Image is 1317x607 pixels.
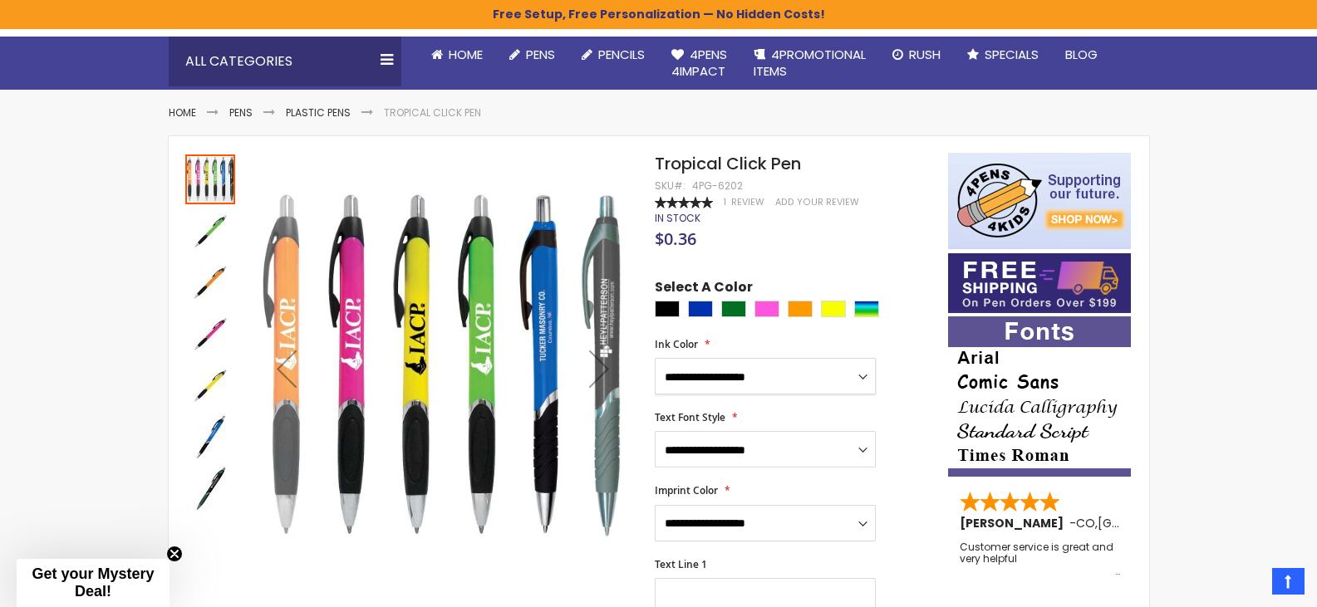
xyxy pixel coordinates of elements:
a: Plastic Pens [286,105,351,120]
span: CO [1076,515,1095,531]
span: [PERSON_NAME] [960,515,1069,531]
img: font-personalization-examples [948,316,1131,477]
div: Assorted [854,301,879,317]
div: Green [721,301,746,317]
div: Orange [788,301,813,317]
div: 100% [655,197,713,208]
span: Tropical Click Pen [655,152,801,175]
span: In stock [655,211,700,225]
a: Specials [954,37,1052,73]
div: Tropical Click Pen [185,359,237,410]
span: 4Pens 4impact [671,46,727,80]
div: Tropical Click Pen [185,410,237,462]
span: Text Line 1 [655,557,707,571]
span: Get your Mystery Deal! [32,565,154,600]
span: [GEOGRAPHIC_DATA] [1098,515,1220,531]
div: Tropical Click Pen [185,153,237,204]
a: Home [169,105,196,120]
a: 1 Review [724,196,767,208]
span: Text Font Style [655,410,725,424]
span: Pens [526,46,555,63]
div: Pink [754,301,779,317]
img: Tropical Click Pen [185,206,235,256]
div: 4PG-6202 [692,179,743,193]
div: Blue [688,301,713,317]
span: Ink Color [655,337,698,351]
img: Tropical Click Pen [253,177,633,556]
a: Rush [879,37,954,73]
a: 4PROMOTIONALITEMS [740,37,879,91]
div: Black [655,301,680,317]
a: Home [418,37,496,73]
div: Tropical Click Pen [185,256,237,307]
span: Blog [1065,46,1098,63]
span: $0.36 [655,228,696,250]
span: Imprint Color [655,483,718,497]
img: Tropical Click Pen [185,412,235,462]
strong: SKU [655,179,686,193]
img: Tropical Click Pen [185,309,235,359]
span: Select A Color [655,278,753,301]
img: Tropical Click Pen [185,360,235,410]
img: Tropical Click Pen [185,257,235,307]
a: Pens [496,37,568,73]
img: Tropical Click Pen [185,463,235,513]
span: 1 [724,196,726,208]
div: Yellow [821,301,846,317]
span: Pencils [598,46,645,63]
a: Top [1272,568,1305,595]
div: Tropical Click Pen [185,307,237,359]
div: Tropical Click Pen [185,462,235,513]
div: Previous [253,153,320,584]
div: Next [566,153,632,584]
span: Specials [985,46,1039,63]
span: 4PROMOTIONAL ITEMS [754,46,866,80]
span: Review [731,196,764,208]
a: Add Your Review [775,196,859,208]
a: 4Pens4impact [658,37,740,91]
div: Availability [655,212,700,225]
a: Pencils [568,37,658,73]
span: Rush [909,46,941,63]
li: Tropical Click Pen [384,106,481,120]
a: Blog [1052,37,1111,73]
img: Free shipping on orders over $199 [948,253,1131,313]
img: 4pens 4 kids [948,153,1131,249]
div: Tropical Click Pen [185,204,237,256]
div: Customer service is great and very helpful [960,541,1121,577]
div: All Categories [169,37,401,86]
button: Close teaser [166,546,183,562]
a: Pens [229,105,253,120]
span: - , [1069,515,1220,531]
div: Get your Mystery Deal!Close teaser [17,559,170,607]
span: Home [449,46,483,63]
